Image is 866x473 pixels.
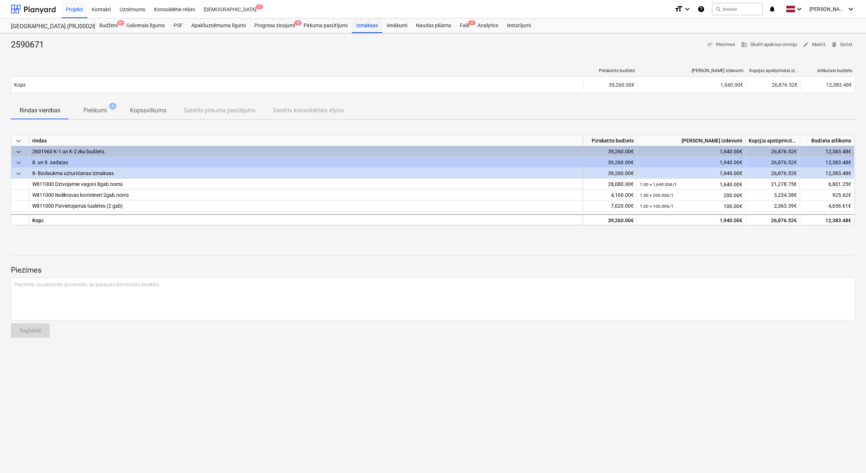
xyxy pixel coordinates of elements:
[641,82,743,88] div: 1,940.00€
[707,41,713,48] span: notes
[294,20,301,25] span: 8
[741,41,748,48] span: business
[800,39,828,50] button: Mainīt
[455,18,473,33] div: Faili
[586,68,635,74] div: Pārskatīts budžets
[715,6,721,12] span: search
[32,181,122,187] span: W811000 Dzīvojamie vagoni 8gab.nomā
[640,215,742,226] div: 1,940.00€
[14,169,23,178] span: keyboard_arrow_down
[640,190,742,201] div: 200.00€
[828,181,851,187] span: 6,801.25€
[117,20,124,25] span: 9+
[640,157,742,168] div: 1,940.00€
[130,106,166,115] p: Kopsavilkums
[256,4,263,9] span: 2
[352,18,382,33] a: Izmaksas
[14,148,23,156] span: keyboard_arrow_down
[746,214,800,225] div: 26,876.52€
[640,182,677,187] small: 1.00 × 1,640.00€ / 1
[169,18,187,33] a: PSF
[803,41,825,49] span: Mainīt
[828,39,855,50] button: Dzēst
[583,168,637,179] div: 39,260.00€
[455,18,473,33] a: Faili3
[20,106,60,115] p: Rindas vienības
[769,5,776,13] i: notifications
[122,18,169,33] a: Galvenais līgums
[299,18,352,33] a: Pirkuma pasūtījumi
[746,135,800,146] div: Kopējās apstiprinātās izmaksas
[583,79,637,91] div: 39,260.00€
[583,135,637,146] div: Pārskatīts budžets
[831,41,852,49] span: Dzēst
[32,192,129,198] span: W811000 Noliktavas konteineri 2gab.nomā
[771,181,797,187] span: 21,278.75€
[473,18,503,33] a: Analytics
[741,41,797,49] span: Skatīt apakšuzņēmēju
[800,168,854,179] div: 12,383.48€
[95,18,122,33] div: Budžets
[95,18,122,33] a: Budžets9+
[503,18,535,33] a: Iestatījumi
[746,168,800,179] div: 26,876.52€
[800,146,854,157] div: 12,383.48€
[583,200,637,211] div: 7,020.00€
[14,137,23,145] span: keyboard_arrow_down
[846,5,855,13] i: keyboard_arrow_down
[583,190,637,200] div: 4,160.00€
[698,5,705,13] i: Zināšanu pamats
[14,158,23,167] span: keyboard_arrow_down
[32,157,579,167] div: 8. un 9. sadaļas
[640,179,742,190] div: 1,640.00€
[11,39,50,51] div: 2590671
[11,23,86,30] div: [GEOGRAPHIC_DATA] (PRJ0002627, K-1 un K-2(2.kārta) 2601960
[468,20,475,25] span: 3
[712,3,763,15] button: Meklēt
[704,39,738,50] button: Piezīmes
[109,103,116,110] span: 1
[774,203,797,209] span: 2,363.39€
[250,18,299,33] a: Progresa ziņojumi8
[774,192,797,198] span: 3,234.38€
[382,18,412,33] a: Ienākumi
[640,168,742,179] div: 1,940.00€
[83,106,107,115] p: Pielikumi
[583,146,637,157] div: 39,260.00€
[187,18,250,33] a: Apakšuzņēmuma līgumi
[583,157,637,168] div: 39,260.00€
[804,68,852,74] div: Atlikušais budžets
[32,203,123,209] span: W811000 Pārvietojamās tualetes (2 gab)
[746,157,800,168] div: 26,876.52€
[746,146,800,157] div: 26,876.52€
[32,168,579,178] div: 8- Būvlaukma uzturēšanas izmaksas
[826,82,852,88] span: 12,383.48€
[640,193,674,198] small: 1.00 × 200.00€ / 1
[583,179,637,190] div: 28,080.00€
[29,214,583,225] div: Kopā
[29,135,583,146] div: rindas
[738,39,800,50] button: Skatīt apakšuzņēmēju
[683,5,692,13] i: keyboard_arrow_down
[250,18,299,33] div: Progresa ziņojumi
[749,68,798,74] div: Kopējās apstiprinātās izmaksas
[583,214,637,225] div: 39,260.00€
[809,6,846,12] span: [PERSON_NAME]
[640,146,742,157] div: 1,940.00€
[640,204,674,209] small: 1.00 × 100.00€ / 1
[830,438,866,473] iframe: Chat Widget
[412,18,456,33] a: Naudas plūsma
[11,265,855,275] p: Piezīmes
[803,41,809,48] span: edit
[795,5,804,13] i: keyboard_arrow_down
[707,41,736,49] span: Piezīmes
